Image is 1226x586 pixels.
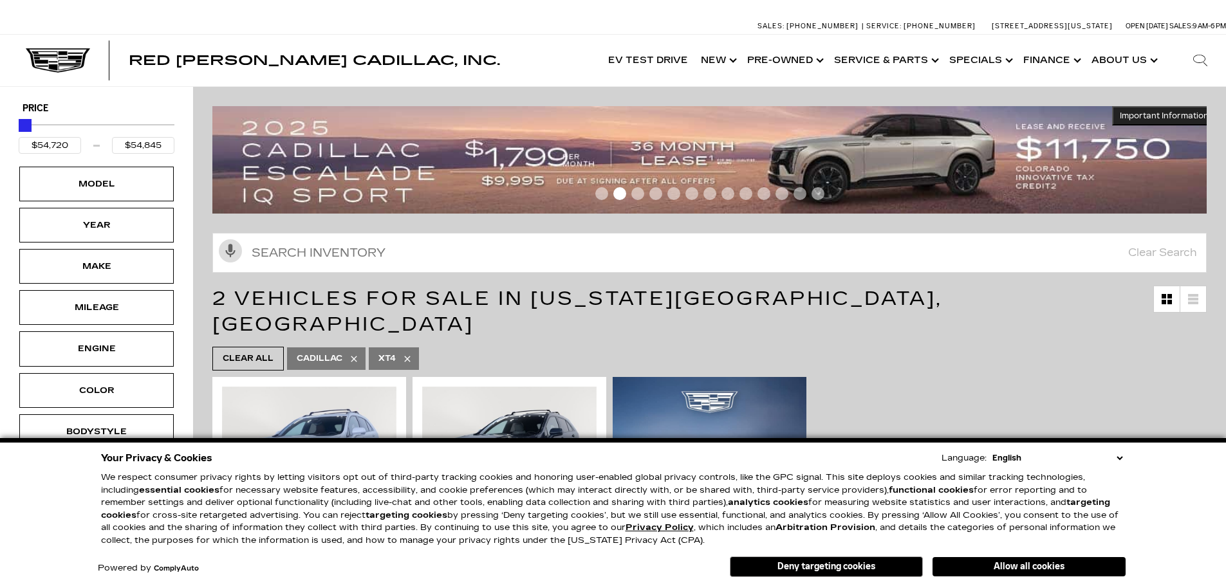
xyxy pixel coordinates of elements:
span: XT4 [378,351,396,367]
a: Service & Parts [828,35,943,86]
span: Go to slide 2 [613,187,626,200]
a: Specials [943,35,1017,86]
strong: targeting cookies [101,497,1110,520]
a: About Us [1085,35,1162,86]
span: Important Information [1120,111,1209,121]
span: Open [DATE] [1126,22,1168,30]
button: Allow all cookies [933,557,1126,576]
div: Bodystyle [64,425,129,439]
div: Mileage [64,300,129,315]
span: Red [PERSON_NAME] Cadillac, Inc. [129,53,500,68]
a: Finance [1017,35,1085,86]
span: Go to slide 6 [685,187,698,200]
img: 2024 Cadillac XT4 Sport [422,387,597,517]
button: Deny targeting cookies [730,556,923,577]
a: Red [PERSON_NAME] Cadillac, Inc. [129,54,500,67]
span: 9 AM-6 PM [1193,22,1226,30]
div: Make [64,259,129,273]
div: Color [64,383,129,398]
span: Clear All [223,351,274,367]
strong: analytics cookies [728,497,808,508]
strong: functional cookies [889,485,974,495]
div: Engine [64,342,129,356]
span: Service: [866,22,902,30]
a: Sales: [PHONE_NUMBER] [757,23,862,30]
span: Sales: [1169,22,1193,30]
div: Year [64,218,129,232]
img: 2508-August-FOM-Escalade-IQ-Lease9 [212,106,1216,214]
div: ColorColor [19,373,174,408]
a: Pre-Owned [741,35,828,86]
div: Powered by [98,564,199,572]
a: New [694,35,741,86]
span: Cadillac [297,351,342,367]
span: Go to slide 4 [649,187,662,200]
span: Go to slide 11 [776,187,788,200]
span: Go to slide 13 [812,187,824,200]
p: We respect consumer privacy rights by letting visitors opt out of third-party tracking cookies an... [101,472,1126,547]
div: MakeMake [19,249,174,284]
img: 2024 Cadillac XT4 Sport [222,387,396,517]
div: Price [19,114,174,154]
svg: Click to toggle on voice search [219,239,242,262]
div: YearYear [19,208,174,243]
div: Language: [942,454,987,462]
span: Your Privacy & Cookies [101,449,212,467]
div: BodystyleBodystyle [19,414,174,449]
span: Go to slide 8 [721,187,734,200]
a: ComplyAuto [154,565,199,572]
strong: Arbitration Provision [776,522,875,533]
span: Go to slide 12 [794,187,806,200]
input: Search Inventory [212,233,1207,273]
span: Go to slide 1 [595,187,608,200]
div: ModelModel [19,167,174,201]
a: Privacy Policy [626,522,694,533]
span: [PHONE_NUMBER] [786,22,859,30]
div: EngineEngine [19,331,174,366]
a: Service: [PHONE_NUMBER] [862,23,979,30]
div: Model [64,177,129,191]
a: [STREET_ADDRESS][US_STATE] [992,22,1113,30]
select: Language Select [989,452,1126,464]
input: Minimum [19,137,81,154]
span: Go to slide 9 [739,187,752,200]
span: 2 Vehicles for Sale in [US_STATE][GEOGRAPHIC_DATA], [GEOGRAPHIC_DATA] [212,287,942,336]
span: Go to slide 10 [757,187,770,200]
a: EV Test Drive [602,35,694,86]
span: Go to slide 7 [703,187,716,200]
strong: essential cookies [139,485,219,495]
span: [PHONE_NUMBER] [904,22,976,30]
h5: Price [23,103,171,114]
img: Cadillac Dark Logo with Cadillac White Text [26,48,90,73]
strong: targeting cookies [366,510,447,520]
span: Go to slide 3 [631,187,644,200]
span: Sales: [757,22,785,30]
input: Maximum [112,137,174,154]
span: Go to slide 5 [667,187,680,200]
div: MileageMileage [19,290,174,325]
div: Maximum Price [19,119,32,132]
